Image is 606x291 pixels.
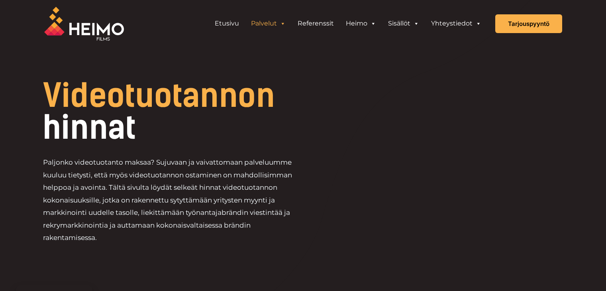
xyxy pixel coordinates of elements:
[43,77,275,115] span: Videotuotannon
[209,16,245,31] a: Etusivu
[44,7,124,41] img: Heimo Filmsin logo
[43,156,303,244] p: Paljonko videotuotanto maksaa? Sujuvaan ja vaivattomaan palveluumme kuuluu tietysti, että myös vi...
[292,16,340,31] a: Referenssit
[43,80,357,144] h1: hinnat
[245,16,292,31] a: Palvelut
[205,16,491,31] aside: Header Widget 1
[340,16,382,31] a: Heimo
[425,16,487,31] a: Yhteystiedot
[382,16,425,31] a: Sisällöt
[495,14,562,33] a: Tarjouspyyntö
